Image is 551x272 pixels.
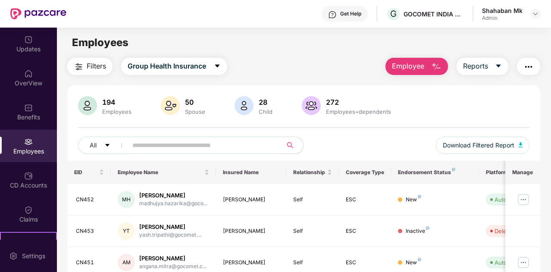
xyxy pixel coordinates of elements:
button: Employee [385,58,448,75]
div: CN452 [76,196,104,204]
img: manageButton [517,193,530,206]
button: Reportscaret-down [457,58,508,75]
div: Get Help [340,10,361,17]
span: Filters [87,61,106,72]
span: Reports [463,61,488,72]
div: 28 [257,98,274,106]
div: Child [257,108,274,115]
div: [PERSON_NAME] [223,259,279,267]
img: svg+xml;base64,PHN2ZyB4bWxucz0iaHR0cDovL3d3dy53My5vcmcvMjAwMC9zdmciIHhtbG5zOnhsaW5rPSJodHRwOi8vd3... [431,62,441,72]
img: svg+xml;base64,PHN2ZyB4bWxucz0iaHR0cDovL3d3dy53My5vcmcvMjAwMC9zdmciIHhtbG5zOnhsaW5rPSJodHRwOi8vd3... [235,96,254,115]
div: madhujya.hazarika@goco... [139,200,207,208]
span: Employee [392,61,424,72]
th: Manage [505,161,540,184]
div: Shahaban Mk [482,6,523,15]
div: Settings [19,252,48,260]
span: Relationship [293,169,326,176]
img: svg+xml;base64,PHN2ZyBpZD0iU2V0dGluZy0yMHgyMCIgeG1sbnM9Imh0dHA6Ly93d3cudzMub3JnLzIwMDAvc3ZnIiB3aW... [9,252,18,260]
img: svg+xml;base64,PHN2ZyBpZD0iRW1wbG95ZWVzIiB4bWxucz0iaHR0cDovL3d3dy53My5vcmcvMjAwMC9zdmciIHdpZHRoPS... [24,138,33,146]
div: Employees [100,108,133,115]
button: Download Filtered Report [436,137,530,154]
div: [PERSON_NAME] [223,196,279,204]
div: New [406,196,421,204]
div: 194 [100,98,133,106]
div: ESC [346,196,385,204]
div: [PERSON_NAME] [139,223,201,231]
th: Relationship [286,161,339,184]
th: EID [67,161,111,184]
span: Download Filtered Report [443,141,514,150]
img: svg+xml;base64,PHN2ZyBpZD0iVXBkYXRlZCIgeG1sbnM9Imh0dHA6Ly93d3cudzMub3JnLzIwMDAvc3ZnIiB3aWR0aD0iMj... [24,35,33,44]
img: svg+xml;base64,PHN2ZyBpZD0iQ0RfQWNjb3VudHMiIGRhdGEtbmFtZT0iQ0QgQWNjb3VudHMiIHhtbG5zPSJodHRwOi8vd3... [24,172,33,180]
img: svg+xml;base64,PHN2ZyB4bWxucz0iaHR0cDovL3d3dy53My5vcmcvMjAwMC9zdmciIHdpZHRoPSI4IiBoZWlnaHQ9IjgiIH... [418,258,421,261]
span: Employee Name [118,169,203,176]
img: svg+xml;base64,PHN2ZyB4bWxucz0iaHR0cDovL3d3dy53My5vcmcvMjAwMC9zdmciIHdpZHRoPSIyNCIgaGVpZ2h0PSIyNC... [74,62,84,72]
div: [PERSON_NAME] [139,191,207,200]
img: svg+xml;base64,PHN2ZyBpZD0iQmVuZWZpdHMiIHhtbG5zPSJodHRwOi8vd3d3LnczLm9yZy8yMDAwL3N2ZyIgd2lkdGg9Ij... [24,103,33,112]
img: svg+xml;base64,PHN2ZyBpZD0iQ2xhaW0iIHhtbG5zPSJodHRwOi8vd3d3LnczLm9yZy8yMDAwL3N2ZyIgd2lkdGg9IjIwIi... [24,206,33,214]
img: svg+xml;base64,PHN2ZyB4bWxucz0iaHR0cDovL3d3dy53My5vcmcvMjAwMC9zdmciIHhtbG5zOnhsaW5rPSJodHRwOi8vd3... [161,96,180,115]
span: caret-down [214,63,221,70]
div: Admin [482,15,523,22]
div: Inactive [406,227,429,235]
div: GOCOMET INDIA PRIVATE LIMITED [404,10,464,18]
th: Employee Name [111,161,216,184]
div: Auto Verified [495,195,529,204]
span: G [390,9,397,19]
button: search [282,137,304,154]
span: EID [74,169,98,176]
img: svg+xml;base64,PHN2ZyBpZD0iSGVscC0zMngzMiIgeG1sbnM9Imh0dHA6Ly93d3cudzMub3JnLzIwMDAvc3ZnIiB3aWR0aD... [328,10,337,19]
div: angana.mitra@gocomet.c... [139,263,207,271]
img: svg+xml;base64,PHN2ZyBpZD0iSG9tZSIgeG1sbnM9Imh0dHA6Ly93d3cudzMub3JnLzIwMDAvc3ZnIiB3aWR0aD0iMjAiIG... [24,69,33,78]
button: Allcaret-down [78,137,131,154]
span: caret-down [104,142,110,149]
div: Spouse [183,108,207,115]
div: [PERSON_NAME] [223,227,279,235]
div: ESC [346,227,385,235]
span: search [282,142,299,149]
img: svg+xml;base64,PHN2ZyB4bWxucz0iaHR0cDovL3d3dy53My5vcmcvMjAwMC9zdmciIHhtbG5zOnhsaW5rPSJodHRwOi8vd3... [519,142,523,147]
div: Endorsement Status [398,169,472,176]
img: svg+xml;base64,PHN2ZyBpZD0iRHJvcGRvd24tMzJ4MzIiIHhtbG5zPSJodHRwOi8vd3d3LnczLm9yZy8yMDAwL3N2ZyIgd2... [532,10,539,17]
img: svg+xml;base64,PHN2ZyB4bWxucz0iaHR0cDovL3d3dy53My5vcmcvMjAwMC9zdmciIHhtbG5zOnhsaW5rPSJodHRwOi8vd3... [78,96,97,115]
span: Employees [72,36,128,49]
span: All [90,141,97,150]
button: Group Health Insurancecaret-down [121,58,227,75]
div: Self [293,259,332,267]
th: Insured Name [216,161,286,184]
div: ESC [346,259,385,267]
div: 272 [324,98,393,106]
th: Coverage Type [339,161,391,184]
img: svg+xml;base64,PHN2ZyB4bWxucz0iaHR0cDovL3d3dy53My5vcmcvMjAwMC9zdmciIHdpZHRoPSIyNCIgaGVpZ2h0PSIyNC... [523,62,534,72]
div: Self [293,227,332,235]
img: manageButton [517,256,530,269]
div: 50 [183,98,207,106]
div: MH [118,191,135,208]
div: Auto Verified [495,258,529,267]
button: Filters [67,58,113,75]
div: AM [118,254,135,271]
span: caret-down [495,63,502,70]
div: Self [293,196,332,204]
div: CN451 [76,259,104,267]
img: svg+xml;base64,PHN2ZyB4bWxucz0iaHR0cDovL3d3dy53My5vcmcvMjAwMC9zdmciIHhtbG5zOnhsaW5rPSJodHRwOi8vd3... [302,96,321,115]
div: yash.tripathi@gocomet.... [139,231,201,239]
img: svg+xml;base64,PHN2ZyB4bWxucz0iaHR0cDovL3d3dy53My5vcmcvMjAwMC9zdmciIHdpZHRoPSI4IiBoZWlnaHQ9IjgiIH... [452,168,455,171]
div: Deleted [495,227,515,235]
div: Platform Status [486,169,533,176]
img: svg+xml;base64,PHN2ZyB4bWxucz0iaHR0cDovL3d3dy53My5vcmcvMjAwMC9zdmciIHdpZHRoPSI4IiBoZWlnaHQ9IjgiIH... [426,226,429,230]
img: svg+xml;base64,PHN2ZyB4bWxucz0iaHR0cDovL3d3dy53My5vcmcvMjAwMC9zdmciIHdpZHRoPSI4IiBoZWlnaHQ9IjgiIH... [418,195,421,198]
div: Employees+dependents [324,108,393,115]
div: YT [118,222,135,240]
div: CN453 [76,227,104,235]
div: [PERSON_NAME] [139,254,207,263]
div: New [406,259,421,267]
img: New Pazcare Logo [10,8,66,19]
span: Group Health Insurance [128,61,206,72]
